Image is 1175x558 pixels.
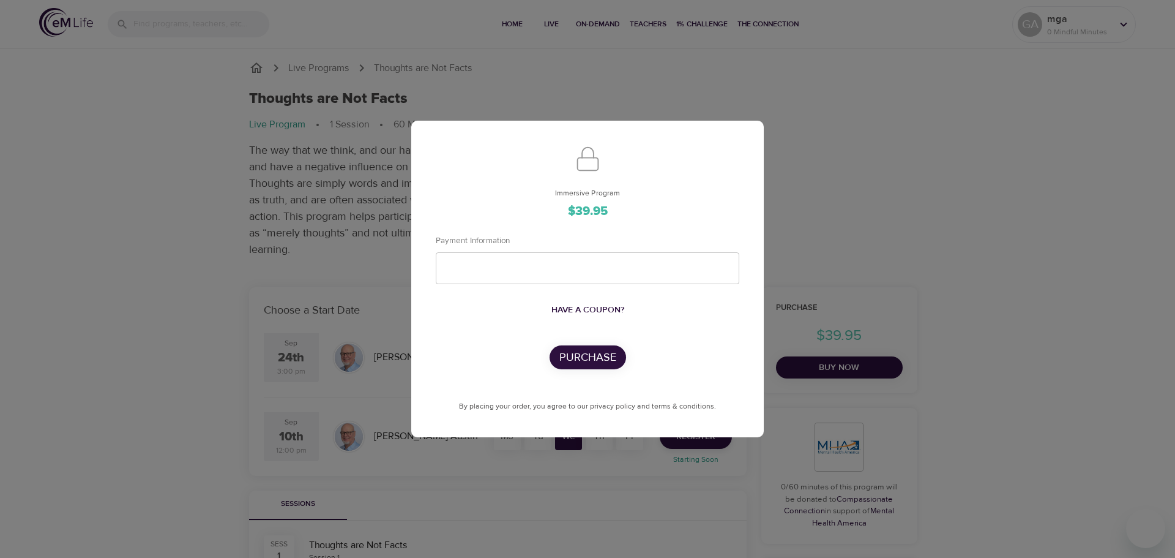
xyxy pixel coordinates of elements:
iframe: Secure card payment input frame [446,263,729,274]
span: By placing your order, you agree to our privacy policy and terms & conditions. [459,401,716,411]
button: Have a coupon? [546,299,629,322]
p: Payment Information [436,234,663,246]
p: Purchase [559,349,616,366]
span: Have a coupon? [551,303,624,318]
button: Purchase [550,345,626,369]
span: Immersive Program [436,187,739,200]
h3: $39.95 [436,205,739,219]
